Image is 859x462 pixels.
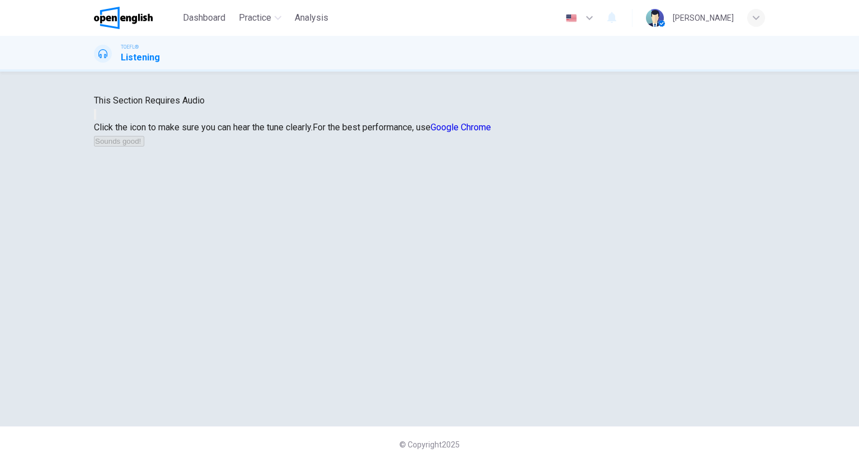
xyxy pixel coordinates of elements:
img: en [564,14,578,22]
span: Analysis [295,11,328,25]
img: Profile picture [646,9,664,27]
img: OpenEnglish logo [94,7,153,29]
span: © Copyright 2025 [399,440,460,449]
button: Practice [234,8,286,28]
span: Dashboard [183,11,225,25]
span: For the best performance, use [313,122,491,133]
a: Google Chrome [431,122,491,133]
span: TOEFL® [121,43,139,51]
span: Practice [239,11,271,25]
div: [PERSON_NAME] [673,11,734,25]
span: This Section Requires Audio [94,95,205,106]
button: Sounds good! [94,136,144,147]
h1: Listening [121,51,160,64]
button: Dashboard [178,8,230,28]
button: Analysis [290,8,333,28]
a: OpenEnglish logo [94,7,178,29]
span: Click the icon to make sure you can hear the tune clearly. [94,122,313,133]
